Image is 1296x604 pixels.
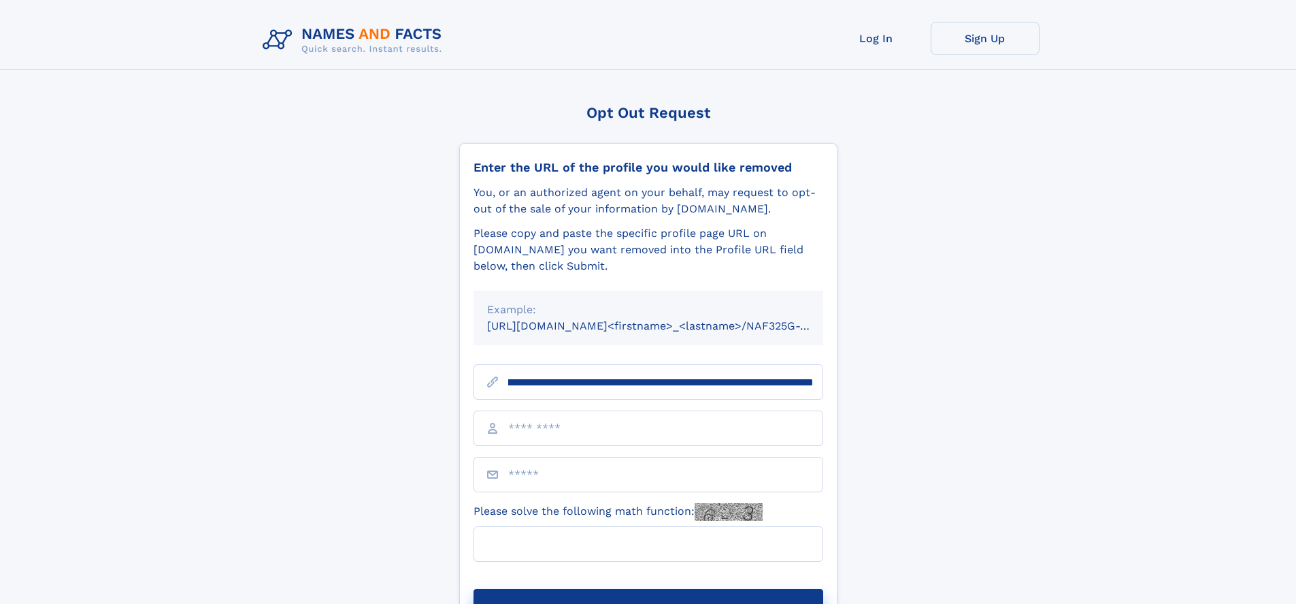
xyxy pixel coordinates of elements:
[473,503,763,521] label: Please solve the following math function:
[459,104,837,121] div: Opt Out Request
[473,225,823,274] div: Please copy and paste the specific profile page URL on [DOMAIN_NAME] you want removed into the Pr...
[931,22,1040,55] a: Sign Up
[473,160,823,175] div: Enter the URL of the profile you would like removed
[257,22,453,59] img: Logo Names and Facts
[473,185,823,217] div: You, or an authorized agent on your behalf, may request to opt-out of the sale of your informatio...
[487,319,849,332] small: [URL][DOMAIN_NAME]<firstname>_<lastname>/NAF325G-xxxxxxxx
[822,22,931,55] a: Log In
[487,302,810,318] div: Example:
